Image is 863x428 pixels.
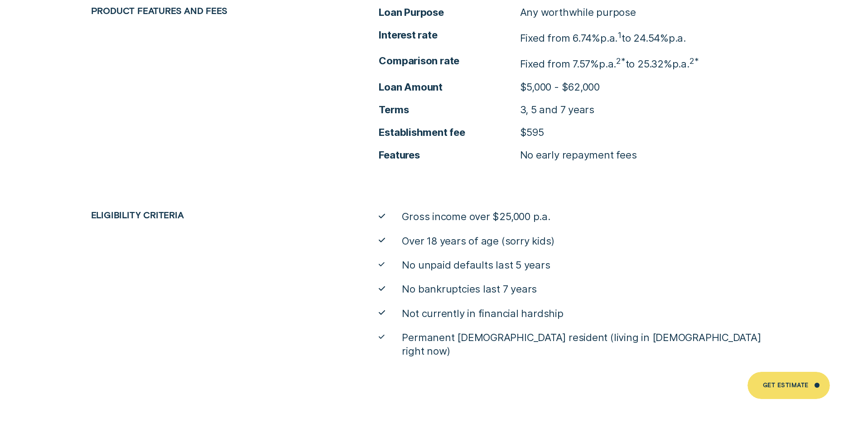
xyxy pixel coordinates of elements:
[599,58,616,70] span: Per Annum
[520,5,636,19] p: Any worthwhile purpose
[747,372,829,399] a: Get Estimate
[379,80,520,94] span: Loan Amount
[402,282,537,296] span: No bankruptcies last 7 years
[520,125,544,139] p: $595
[600,32,617,44] span: Per Annum
[402,307,563,320] span: Not currently in financial hardship
[86,210,316,220] div: Eligibility criteria
[402,258,550,272] span: No unpaid defaults last 5 years
[520,148,637,162] p: No early repayment fees
[379,54,520,67] span: Comparison rate
[600,32,617,44] span: p.a.
[672,58,689,70] span: Per Annum
[520,28,686,45] p: Fixed from 6.74% to 24.54%
[520,54,699,71] p: Fixed from 7.57% to 25.32%
[402,234,554,248] span: Over 18 years of age (sorry kids)
[379,148,520,162] span: Features
[669,32,686,44] span: Per Annum
[599,58,616,70] span: p.a.
[379,28,520,42] span: Interest rate
[669,32,686,44] span: p.a.
[520,103,594,116] p: 3, 5 and 7 years
[379,5,520,19] span: Loan Purpose
[617,30,622,40] sup: 1
[520,80,600,94] p: $5,000 - $62,000
[402,210,550,223] span: Gross income over $25,000 p.a.
[86,5,316,16] div: Product features and fees
[672,58,689,70] span: p.a.
[402,331,772,358] span: Permanent [DEMOGRAPHIC_DATA] resident (living in [DEMOGRAPHIC_DATA] right now)
[379,125,520,139] span: Establishment fee
[379,103,520,116] span: Terms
